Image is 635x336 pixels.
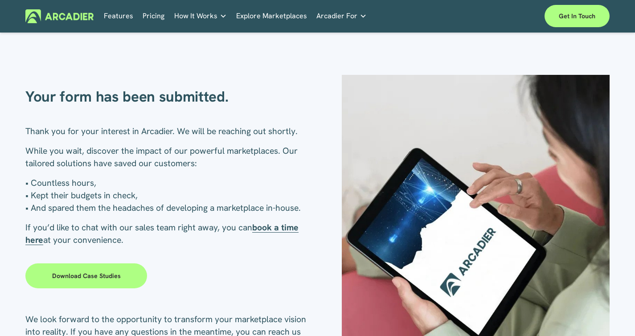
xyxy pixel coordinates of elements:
[236,9,307,23] a: Explore Marketplaces
[545,5,610,27] a: Get in touch
[25,221,318,246] p: If you’d like to chat with our sales team right away, you can at your convenience.
[316,9,367,23] a: folder dropdown
[143,9,164,23] a: Pricing
[174,9,227,23] a: folder dropdown
[25,222,299,246] a: book a time here
[25,9,94,23] img: Arcadier
[25,177,318,214] p: • Countless hours, • Kept their budgets in check, • And spared them the headaches of developing a...
[25,145,318,170] p: While you wait, discover the impact of our powerful marketplaces. Our tailored solutions have sav...
[104,9,133,23] a: Features
[25,125,318,138] p: Thank you for your interest in Arcadier. We will be reaching out shortly.
[25,87,228,106] strong: Your form has been submitted.
[316,10,357,22] span: Arcadier For
[25,263,147,288] a: Download case studies
[174,10,217,22] span: How It Works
